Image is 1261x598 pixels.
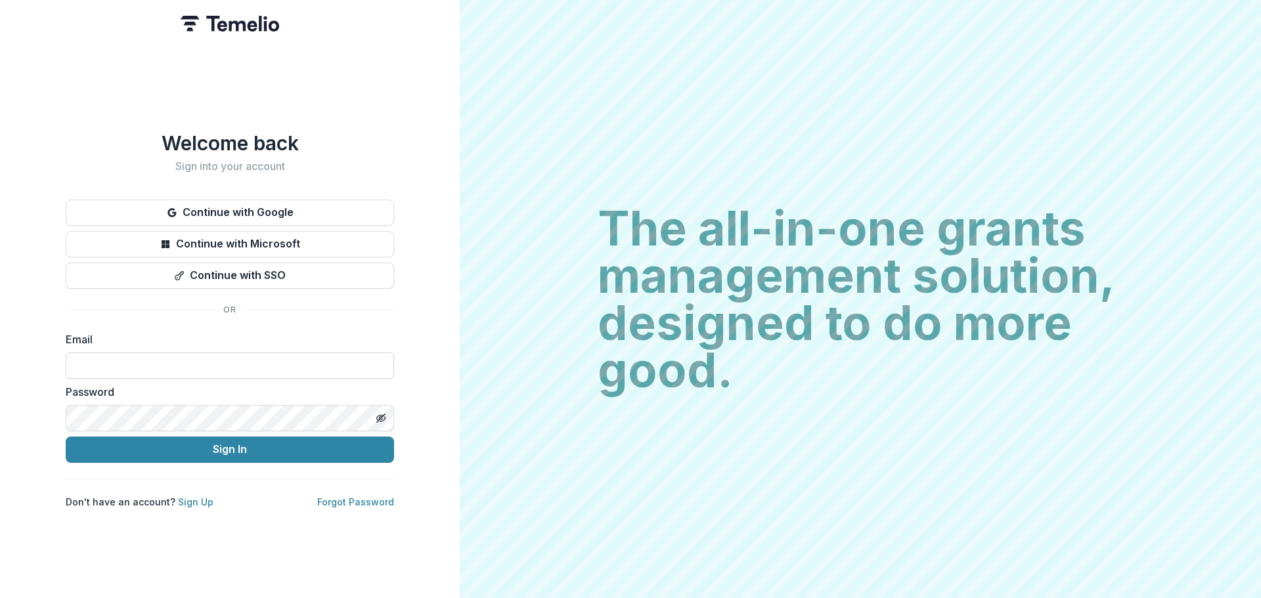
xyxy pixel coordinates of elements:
h1: Welcome back [66,131,394,155]
h2: Sign into your account [66,160,394,173]
label: Password [66,384,386,400]
p: Don't have an account? [66,495,213,509]
button: Continue with SSO [66,263,394,289]
button: Continue with Microsoft [66,231,394,257]
button: Sign In [66,437,394,463]
button: Toggle password visibility [370,408,391,429]
button: Continue with Google [66,200,394,226]
a: Sign Up [178,496,213,507]
img: Temelio [181,16,279,32]
label: Email [66,331,386,347]
a: Forgot Password [317,496,394,507]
